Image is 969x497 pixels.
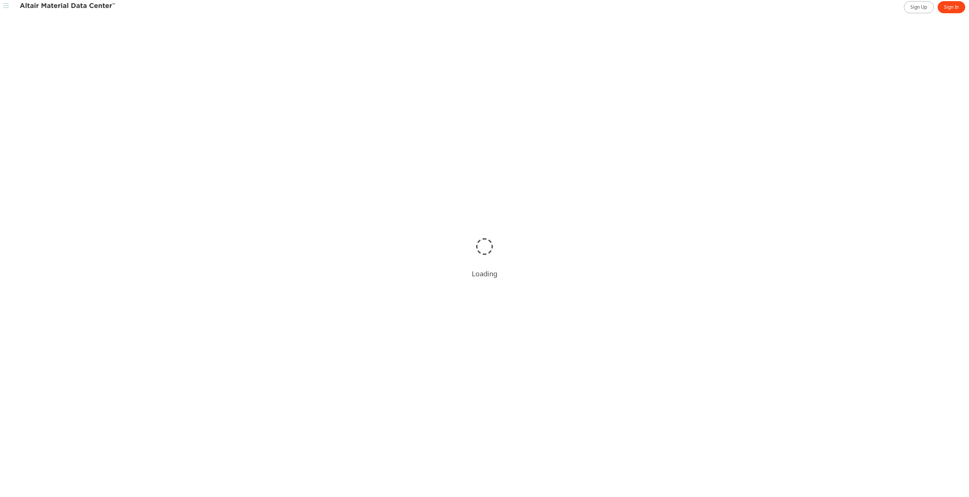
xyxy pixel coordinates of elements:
[910,4,927,10] span: Sign Up
[938,1,965,13] a: Sign In
[472,269,497,278] div: Loading
[20,2,116,10] img: Altair Material Data Center
[944,4,959,10] span: Sign In
[904,1,934,13] a: Sign Up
